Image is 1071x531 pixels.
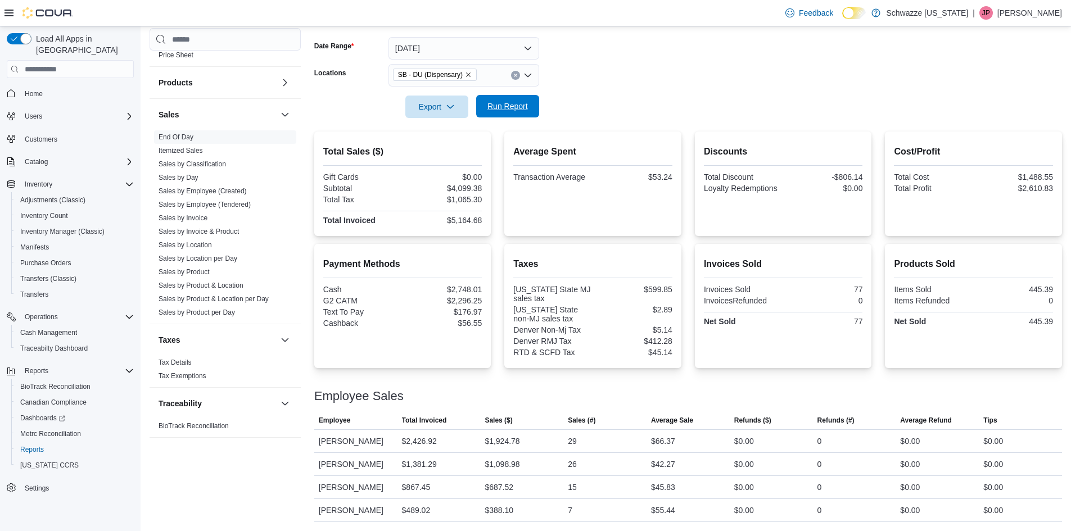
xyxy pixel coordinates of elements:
[20,87,47,101] a: Home
[150,419,301,437] div: Traceability
[314,430,397,452] div: [PERSON_NAME]
[16,256,134,270] span: Purchase Orders
[159,334,180,346] h3: Taxes
[402,480,431,494] div: $867.45
[402,503,431,517] div: $489.02
[485,480,513,494] div: $687.52
[2,108,138,124] button: Users
[402,434,437,448] div: $2,426.92
[314,499,397,521] div: [PERSON_NAME]
[398,69,463,80] span: SB - DU (Dispensary)
[976,296,1053,305] div: 0
[402,457,437,471] div: $1,381.29
[323,307,400,316] div: Text To Pay
[976,173,1053,181] div: $1,488.55
[159,398,202,409] h3: Traceability
[314,453,397,475] div: [PERSON_NAME]
[278,397,292,410] button: Traceability
[159,200,251,209] span: Sales by Employee (Tendered)
[150,356,301,387] div: Taxes
[20,414,65,423] span: Dashboards
[20,429,81,438] span: Metrc Reconciliation
[817,434,822,448] div: 0
[900,503,920,517] div: $0.00
[785,296,862,305] div: 0
[20,133,62,146] a: Customers
[11,192,138,208] button: Adjustments (Classic)
[568,503,572,517] div: 7
[159,358,192,367] span: Tax Details
[16,411,134,425] span: Dashboards
[159,372,206,380] a: Tax Exemptions
[651,503,675,517] div: $55.44
[11,341,138,356] button: Traceabilty Dashboard
[159,51,193,60] span: Price Sheet
[817,457,822,471] div: 0
[734,503,754,517] div: $0.00
[25,112,42,121] span: Users
[11,208,138,224] button: Inventory Count
[20,344,88,353] span: Traceabilty Dashboard
[11,325,138,341] button: Cash Management
[159,160,226,168] a: Sales by Classification
[983,416,997,425] span: Tips
[16,326,134,339] span: Cash Management
[402,416,447,425] span: Total Invoiced
[734,416,771,425] span: Refunds ($)
[159,173,198,182] span: Sales by Day
[323,257,482,271] h2: Payment Methods
[16,342,92,355] a: Traceabilty Dashboard
[159,281,243,290] span: Sales by Product & Location
[2,309,138,325] button: Operations
[405,96,468,118] button: Export
[16,459,134,472] span: Washington CCRS
[405,285,482,294] div: $2,748.01
[16,193,134,207] span: Adjustments (Classic)
[485,434,519,448] div: $1,924.78
[323,296,400,305] div: G2 CATM
[785,184,862,193] div: $0.00
[20,196,85,205] span: Adjustments (Classic)
[16,288,134,301] span: Transfers
[159,109,179,120] h3: Sales
[523,71,532,80] button: Open list of options
[405,184,482,193] div: $4,099.38
[894,296,971,305] div: Items Refunded
[314,42,354,51] label: Date Range
[31,33,134,56] span: Load All Apps in [GEOGRAPHIC_DATA]
[16,443,48,456] a: Reports
[412,96,462,118] span: Export
[20,364,53,378] button: Reports
[16,256,76,270] a: Purchase Orders
[388,37,539,60] button: [DATE]
[513,285,590,303] div: [US_STATE] State MJ sales tax
[20,382,91,391] span: BioTrack Reconciliation
[983,480,1003,494] div: $0.00
[405,173,482,181] div: $0.00
[734,480,754,494] div: $0.00
[20,243,49,252] span: Manifests
[568,434,577,448] div: 29
[894,173,971,181] div: Total Cost
[159,201,251,208] a: Sales by Employee (Tendered)
[16,396,91,409] a: Canadian Compliance
[894,184,971,193] div: Total Profit
[595,285,672,294] div: $599.85
[487,101,528,112] span: Run Report
[704,285,781,294] div: Invoices Sold
[817,480,822,494] div: 0
[513,337,590,346] div: Denver RMJ Tax
[20,211,68,220] span: Inventory Count
[886,6,968,20] p: Schwazze [US_STATE]
[159,422,229,430] a: BioTrack Reconciliation
[973,6,975,20] p: |
[16,193,90,207] a: Adjustments (Classic)
[651,457,675,471] div: $42.27
[16,396,134,409] span: Canadian Compliance
[20,290,48,299] span: Transfers
[842,7,866,19] input: Dark Mode
[979,6,993,20] div: Jimmy Peters
[16,427,85,441] a: Metrc Reconciliation
[159,421,229,430] span: BioTrack Reconciliation
[595,348,672,357] div: $45.14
